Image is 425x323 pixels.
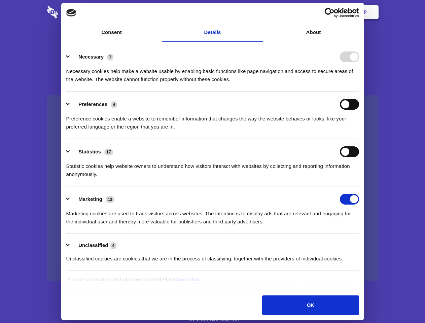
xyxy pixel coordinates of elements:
label: Preferences [78,101,107,107]
span: 4 [111,101,117,108]
a: Usercentrics Cookiebot - opens in a new window [300,8,359,18]
span: 4 [110,242,117,249]
a: Wistia video thumbnail [47,95,379,282]
label: Necessary [78,54,104,60]
a: Contact [273,2,304,23]
button: Necessary (7) [66,51,118,62]
button: Preferences (4) [66,99,121,110]
iframe: Drift Widget Chat Controller [391,289,417,315]
div: Marketing cookies are used to track visitors across websites. The intention is to display ads tha... [66,205,359,226]
span: 17 [104,149,113,155]
a: About [263,23,364,42]
a: Login [305,2,334,23]
h1: Eliminate Slack Data Loss. [47,30,379,55]
div: Cookie declaration last updated on [DATE] by [63,276,362,289]
h4: Auto-redaction of sensitive data, encrypted data sharing and self-destructing private chats. Shar... [47,61,379,83]
div: Unclassified cookies are cookies that we are in the process of classifying, together with the pro... [66,250,359,263]
a: Cookiebot [174,277,200,282]
img: logo [66,9,76,16]
div: Necessary cookies help make a website usable by enabling basic functions like page navigation and... [66,62,359,83]
span: 7 [107,54,113,61]
a: Consent [61,23,162,42]
img: logo-wordmark-white-trans-d4663122ce5f474addd5e946df7df03e33cb6a1c49d2221995e7729f52c070b2.svg [47,6,104,19]
button: Unclassified (4) [66,241,121,250]
button: Statistics (17) [66,146,117,157]
button: Marketing (13) [66,194,119,205]
div: Statistic cookies help website owners to understand how visitors interact with websites by collec... [66,157,359,178]
a: Pricing [198,2,227,23]
div: Preference cookies enable a website to remember information that changes the way the website beha... [66,110,359,131]
span: 13 [106,196,114,203]
label: Marketing [78,196,102,202]
button: OK [262,295,359,315]
label: Statistics [78,149,101,154]
a: Details [162,23,263,42]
